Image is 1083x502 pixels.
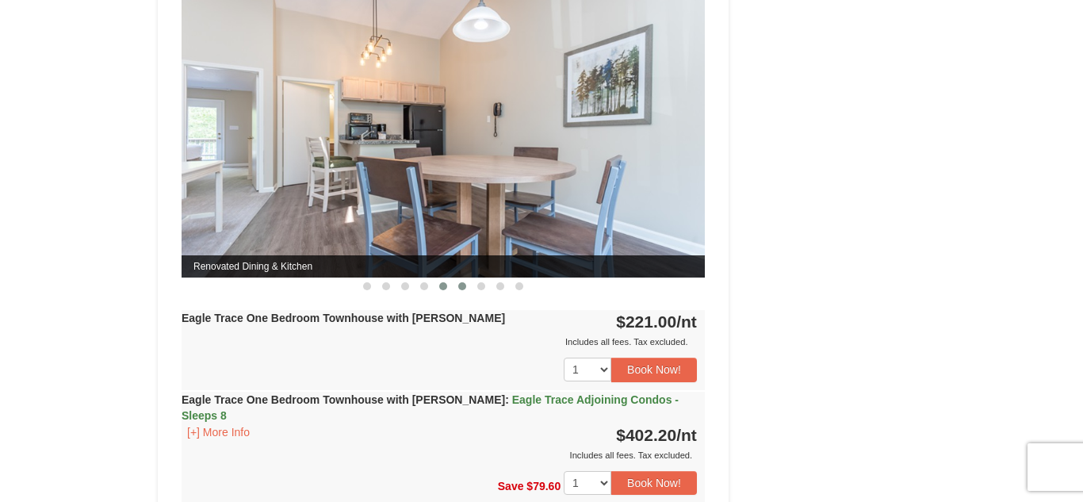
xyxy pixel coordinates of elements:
strong: Eagle Trace One Bedroom Townhouse with [PERSON_NAME] [182,312,505,324]
span: Renovated Dining & Kitchen [182,255,705,278]
span: : [505,393,509,406]
span: /nt [676,426,697,444]
div: Includes all fees. Tax excluded. [182,447,697,463]
div: Includes all fees. Tax excluded. [182,334,697,350]
button: Book Now! [611,358,697,381]
span: $402.20 [616,426,676,444]
span: /nt [676,312,697,331]
span: Save [498,479,524,492]
span: $79.60 [526,479,561,492]
button: Book Now! [611,471,697,495]
strong: $221.00 [616,312,697,331]
button: [+] More Info [182,423,255,441]
span: Eagle Trace Adjoining Condos - Sleeps 8 [182,393,679,422]
strong: Eagle Trace One Bedroom Townhouse with [PERSON_NAME] [182,393,679,422]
